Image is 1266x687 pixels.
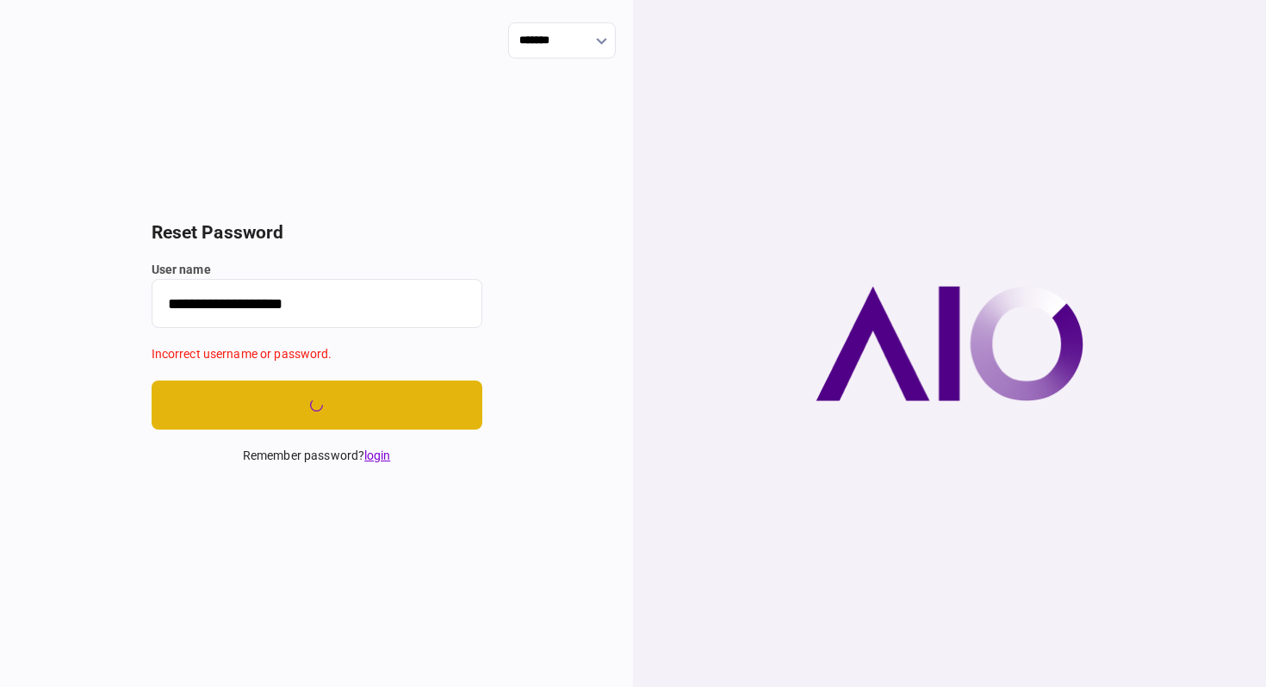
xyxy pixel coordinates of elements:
[152,261,482,279] label: user name
[152,345,482,363] div: Incorrect username or password.
[152,447,482,465] div: remember password ?
[364,449,390,462] button: login
[152,222,482,244] h2: reset password
[152,279,482,328] input: user name
[508,22,616,59] input: show language options
[816,286,1083,401] img: AIO company logo
[152,381,482,430] button: send verification code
